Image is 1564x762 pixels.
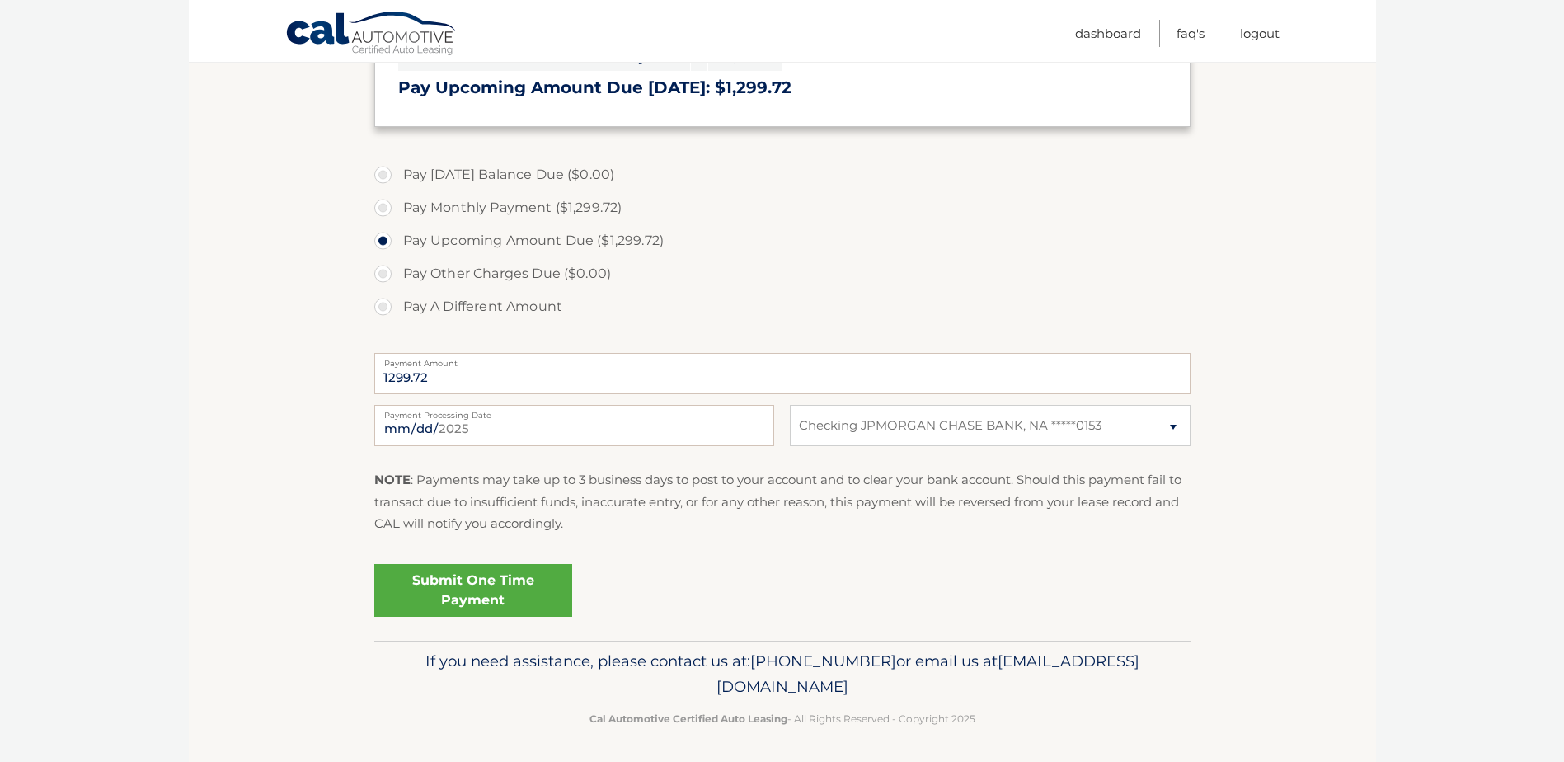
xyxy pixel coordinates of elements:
label: Pay [DATE] Balance Due ($0.00) [374,158,1191,191]
label: Pay Other Charges Due ($0.00) [374,257,1191,290]
strong: NOTE [374,472,411,487]
p: - All Rights Reserved - Copyright 2025 [385,710,1180,727]
a: Dashboard [1075,20,1141,47]
strong: Cal Automotive Certified Auto Leasing [589,713,787,725]
a: Submit One Time Payment [374,564,572,617]
p: If you need assistance, please contact us at: or email us at [385,648,1180,701]
a: FAQ's [1177,20,1205,47]
input: Payment Amount [374,353,1191,394]
a: Logout [1240,20,1280,47]
h3: Pay Upcoming Amount Due [DATE]: $1,299.72 [398,78,1167,98]
input: Payment Date [374,405,774,446]
a: Cal Automotive [285,11,458,59]
label: Payment Amount [374,353,1191,366]
label: Pay A Different Amount [374,290,1191,323]
span: [PHONE_NUMBER] [750,651,896,670]
label: Pay Upcoming Amount Due ($1,299.72) [374,224,1191,257]
label: Pay Monthly Payment ($1,299.72) [374,191,1191,224]
label: Payment Processing Date [374,405,774,418]
p: : Payments may take up to 3 business days to post to your account and to clear your bank account.... [374,469,1191,534]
